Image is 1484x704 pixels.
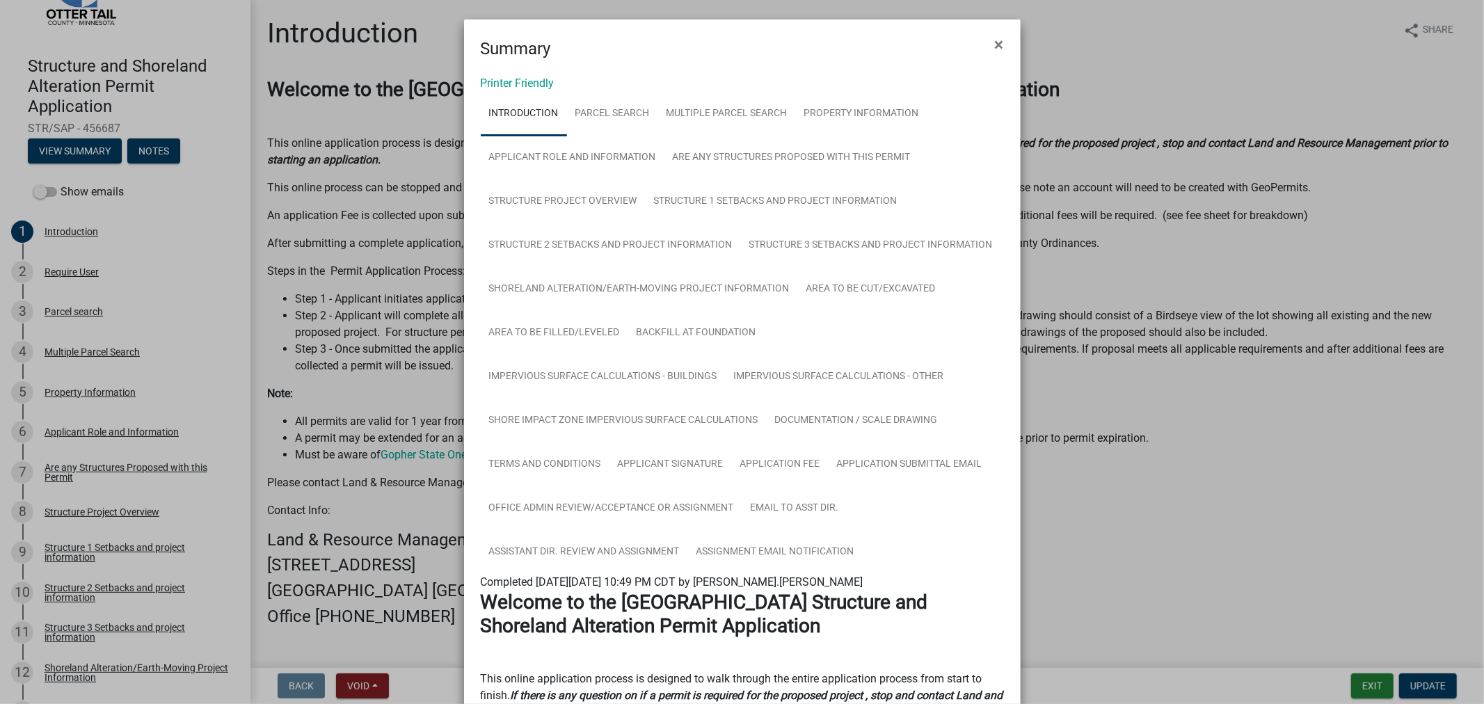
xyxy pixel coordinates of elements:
a: Email to Asst Dir. [742,486,847,531]
a: Impervious Surface Calculations - Buildings [481,355,726,399]
a: Parcel search [567,92,658,136]
a: Multiple Parcel Search [658,92,796,136]
a: Assignment Email Notification [688,530,863,575]
a: Printer Friendly [481,77,554,90]
button: Close [984,25,1015,64]
span: × [995,35,1004,54]
a: Property Information [796,92,927,136]
h4: Summary [481,36,551,61]
a: Documentation / Scale Drawing [767,399,946,443]
a: Area to be Cut/Excavated [798,267,944,312]
a: Office Admin Review/Acceptance or Assignment [481,486,742,531]
a: Area to be Filled/Leveled [481,311,628,355]
a: Shore Impact Zone Impervious Surface Calculations [481,399,767,443]
span: Completed [DATE][DATE] 10:49 PM CDT by [PERSON_NAME].[PERSON_NAME] [481,575,863,589]
a: Introduction [481,92,567,136]
a: Are any Structures Proposed with this Permit [664,136,919,180]
a: Applicant Signature [609,442,732,487]
a: Structure 1 Setbacks and project information [646,179,906,224]
a: Shoreland Alteration/Earth-Moving Project Information [481,267,798,312]
a: Applicant Role and Information [481,136,664,180]
a: Impervious Surface Calculations - Other [726,355,952,399]
a: Application Submittal Email [829,442,991,487]
a: Assistant Dir. Review and Assignment [481,530,688,575]
a: Structure Project Overview [481,179,646,224]
a: Backfill at foundation [628,311,765,355]
a: Structure 3 Setbacks and project information [741,223,1001,268]
a: Application Fee [732,442,829,487]
a: Structure 2 Setbacks and project information [481,223,741,268]
strong: Welcome to the [GEOGRAPHIC_DATA] Structure and Shoreland Alteration Permit Application [481,591,928,637]
a: Terms and Conditions [481,442,609,487]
